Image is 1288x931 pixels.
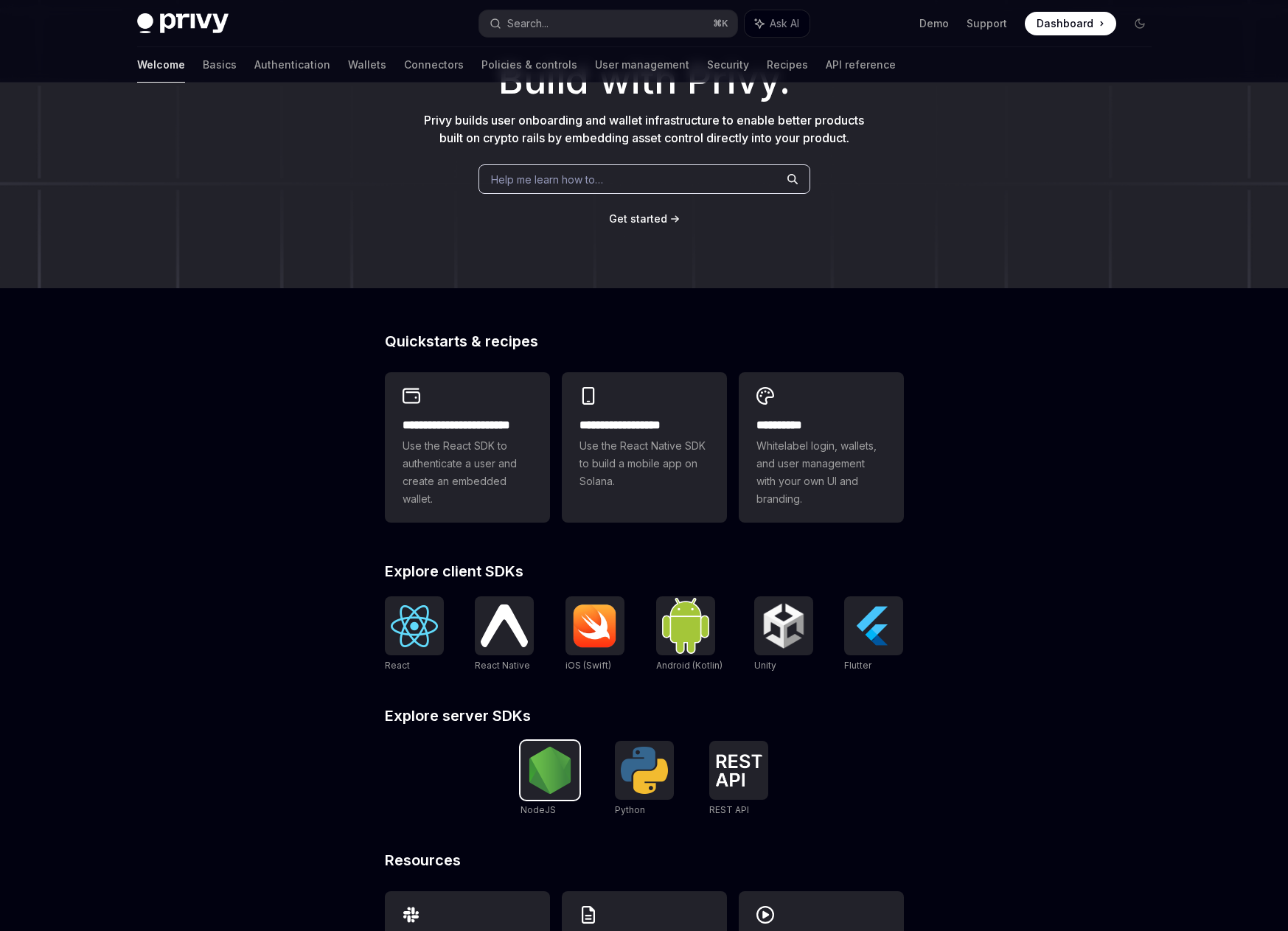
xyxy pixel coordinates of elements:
[767,47,808,83] a: Recipes
[656,660,723,671] span: Android (Kotlin)
[967,16,1007,31] a: Support
[621,747,668,794] img: Python
[760,602,807,649] img: Unity
[1128,12,1152,35] button: Toggle dark mode
[403,437,532,508] span: Use the React SDK to authenticate a user and create an embedded wallet.
[404,47,464,83] a: Connectors
[521,804,556,815] span: NodeJS
[481,47,577,83] a: Policies & controls
[595,47,689,83] a: User management
[565,596,624,673] a: iOS (Swift)iOS (Swift)
[745,10,810,37] button: Ask AI
[385,660,410,671] span: React
[615,804,645,815] span: Python
[707,47,749,83] a: Security
[391,605,438,647] img: React
[491,172,603,187] span: Help me learn how to…
[919,16,949,31] a: Demo
[385,853,461,868] span: Resources
[844,596,903,673] a: FlutterFlutter
[348,47,386,83] a: Wallets
[770,16,799,31] span: Ask AI
[579,437,709,490] span: Use the React Native SDK to build a mobile app on Solana.
[385,708,531,723] span: Explore server SDKs
[137,13,229,34] img: dark logo
[615,741,674,817] a: PythonPython
[1025,12,1116,35] a: Dashboard
[498,67,790,94] span: Build with Privy.
[424,113,864,145] span: Privy builds user onboarding and wallet infrastructure to enable better products built on crypto ...
[739,372,904,523] a: **** *****Whitelabel login, wallets, and user management with your own UI and branding.
[609,212,667,225] span: Get started
[475,596,534,673] a: React NativeReact Native
[137,47,185,83] a: Welcome
[844,660,871,671] span: Flutter
[709,804,749,815] span: REST API
[479,10,737,37] button: Search...⌘K
[571,604,619,648] img: iOS (Swift)
[826,47,896,83] a: API reference
[709,741,768,817] a: REST APIREST API
[385,596,444,673] a: ReactReact
[1037,16,1093,31] span: Dashboard
[754,596,813,673] a: UnityUnity
[565,660,611,671] span: iOS (Swift)
[656,596,723,673] a: Android (Kotlin)Android (Kotlin)
[756,437,886,508] span: Whitelabel login, wallets, and user management with your own UI and branding.
[385,564,523,579] span: Explore client SDKs
[475,660,530,671] span: React Native
[507,15,549,32] div: Search...
[481,604,528,646] img: React Native
[203,47,237,83] a: Basics
[609,212,667,226] a: Get started
[715,754,762,787] img: REST API
[754,660,776,671] span: Unity
[850,602,897,649] img: Flutter
[385,334,538,349] span: Quickstarts & recipes
[662,598,709,653] img: Android (Kotlin)
[713,18,728,29] span: ⌘ K
[254,47,330,83] a: Authentication
[526,747,574,794] img: NodeJS
[521,741,579,817] a: NodeJSNodeJS
[562,372,727,523] a: **** **** **** ***Use the React Native SDK to build a mobile app on Solana.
